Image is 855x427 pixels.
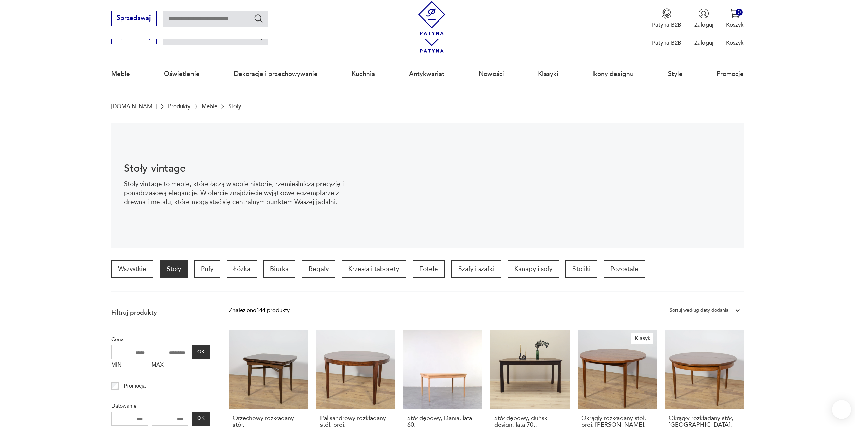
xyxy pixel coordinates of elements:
[229,306,290,315] div: Znaleziono 144 produkty
[652,8,681,29] button: Patyna B2B
[263,260,295,278] a: Biurka
[730,8,740,19] img: Ikona koszyka
[111,58,130,89] a: Meble
[726,8,744,29] button: 0Koszyk
[254,13,263,23] button: Szukaj
[302,260,335,278] a: Regały
[342,260,406,278] a: Krzesła i taborety
[228,103,241,110] p: Stoły
[415,1,449,35] img: Patyna - sklep z meblami i dekoracjami vintage
[124,180,351,206] p: Stoły vintage to meble, które łączą w sobie historię, rzemieślniczą precyzję i ponadczasową elega...
[661,8,672,19] img: Ikona medalu
[652,8,681,29] a: Ikona medaluPatyna B2B
[111,103,157,110] a: [DOMAIN_NAME]
[668,58,683,89] a: Style
[726,21,744,29] p: Koszyk
[592,58,634,89] a: Ikony designu
[111,335,210,344] p: Cena
[726,39,744,47] p: Koszyk
[124,382,146,390] p: Promocja
[604,260,645,278] a: Pozostałe
[479,58,504,89] a: Nowości
[538,58,558,89] a: Klasyki
[694,8,713,29] button: Zaloguj
[111,34,157,40] a: Sprzedawaj
[565,260,597,278] a: Stoliki
[451,260,501,278] a: Szafy i szafki
[832,400,851,419] iframe: Smartsupp widget button
[168,103,190,110] a: Produkty
[670,306,728,315] div: Sortuj według daty dodania
[164,58,200,89] a: Oświetlenie
[111,359,148,372] label: MIN
[152,359,188,372] label: MAX
[698,8,709,19] img: Ikonka użytkownika
[409,58,444,89] a: Antykwariat
[124,164,351,173] h1: Stoły vintage
[694,39,713,47] p: Zaloguj
[192,345,210,359] button: OK
[717,58,744,89] a: Promocje
[413,260,445,278] a: Fotele
[652,39,681,47] p: Patyna B2B
[111,308,210,317] p: Filtruj produkty
[254,32,263,41] button: Szukaj
[192,412,210,426] button: OK
[160,260,187,278] a: Stoły
[694,21,713,29] p: Zaloguj
[111,401,210,410] p: Datowanie
[227,260,257,278] a: Łóżka
[736,9,743,16] div: 0
[194,260,220,278] a: Pufy
[234,58,318,89] a: Dekoracje i przechowywanie
[111,260,153,278] a: Wszystkie
[508,260,559,278] a: Kanapy i sofy
[111,16,157,22] a: Sprzedawaj
[202,103,217,110] a: Meble
[111,11,157,26] button: Sprzedawaj
[652,21,681,29] p: Patyna B2B
[352,58,375,89] a: Kuchnia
